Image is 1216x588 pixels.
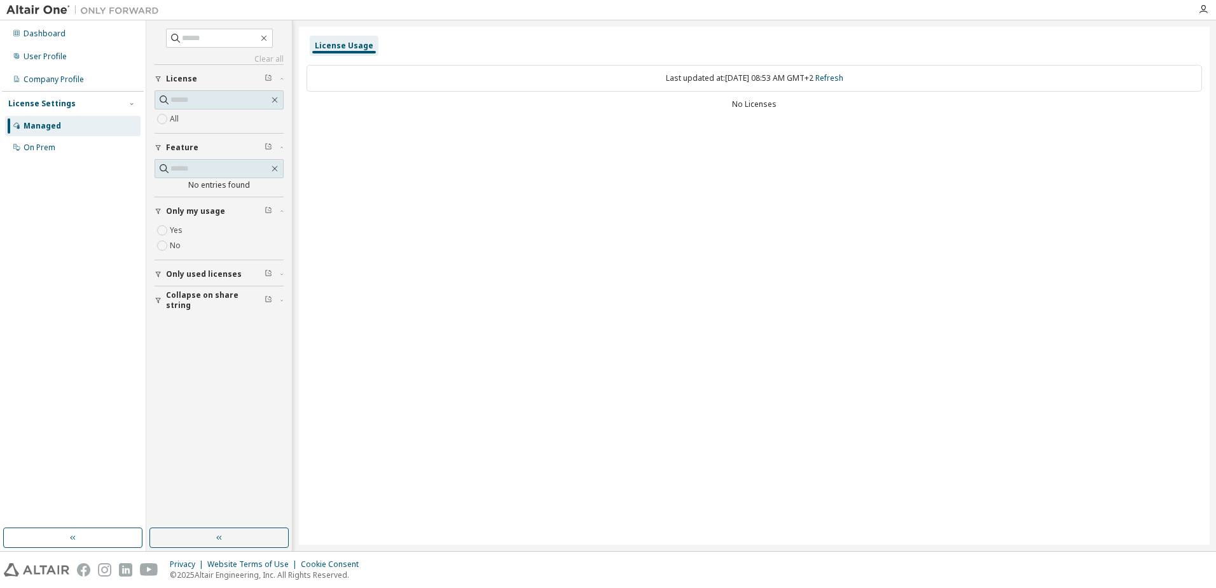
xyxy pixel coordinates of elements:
[24,52,67,62] div: User Profile
[170,223,185,238] label: Yes
[155,180,284,190] div: No entries found
[4,563,69,577] img: altair_logo.svg
[307,99,1202,109] div: No Licenses
[8,99,76,109] div: License Settings
[307,65,1202,92] div: Last updated at: [DATE] 08:53 AM GMT+2
[170,570,366,580] p: © 2025 Altair Engineering, Inc. All Rights Reserved.
[265,206,272,216] span: Clear filter
[24,121,61,131] div: Managed
[170,238,183,253] label: No
[265,143,272,153] span: Clear filter
[155,286,284,314] button: Collapse on share string
[155,65,284,93] button: License
[24,29,66,39] div: Dashboard
[166,74,197,84] span: License
[207,559,301,570] div: Website Terms of Use
[166,290,265,311] span: Collapse on share string
[77,563,90,577] img: facebook.svg
[140,563,158,577] img: youtube.svg
[170,559,207,570] div: Privacy
[155,197,284,225] button: Only my usage
[119,563,132,577] img: linkedin.svg
[815,73,843,83] a: Refresh
[166,143,198,153] span: Feature
[170,111,181,127] label: All
[166,269,242,279] span: Only used licenses
[6,4,165,17] img: Altair One
[301,559,366,570] div: Cookie Consent
[265,295,272,305] span: Clear filter
[155,134,284,162] button: Feature
[315,41,373,51] div: License Usage
[24,74,84,85] div: Company Profile
[155,260,284,288] button: Only used licenses
[98,563,111,577] img: instagram.svg
[166,206,225,216] span: Only my usage
[24,143,55,153] div: On Prem
[155,54,284,64] a: Clear all
[265,269,272,279] span: Clear filter
[265,74,272,84] span: Clear filter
